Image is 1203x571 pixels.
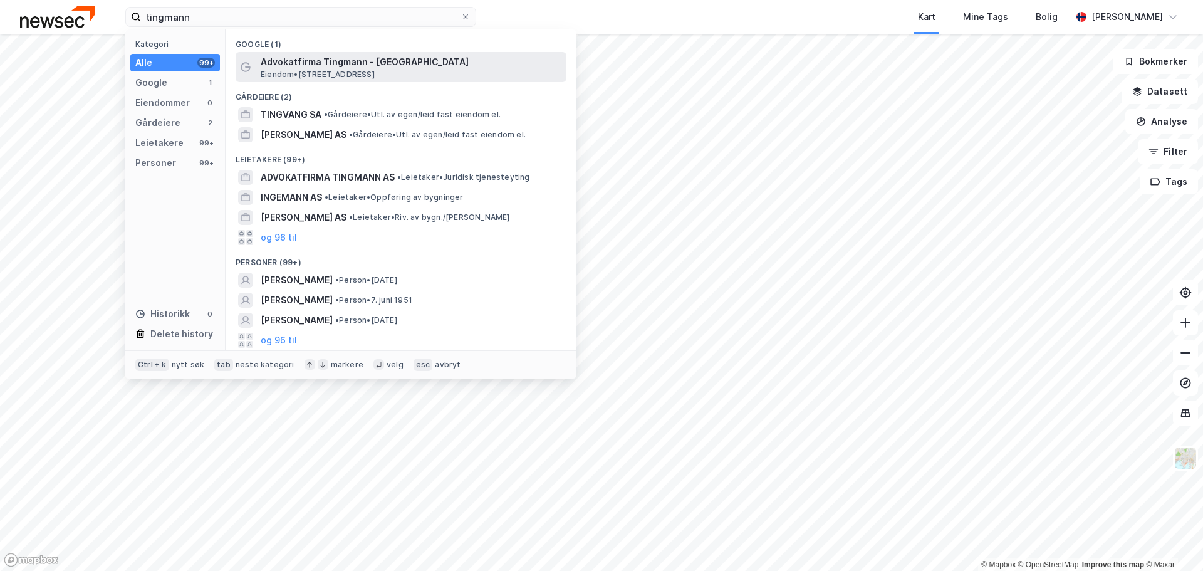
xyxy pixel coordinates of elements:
[261,293,333,308] span: [PERSON_NAME]
[335,315,339,325] span: •
[261,170,395,185] span: ADVOKATFIRMA TINGMANN AS
[135,115,180,130] div: Gårdeiere
[226,248,576,270] div: Personer (99+)
[981,560,1016,569] a: Mapbox
[205,78,215,88] div: 1
[135,155,176,170] div: Personer
[261,230,297,245] button: og 96 til
[214,359,233,371] div: tab
[414,359,433,371] div: esc
[335,295,339,305] span: •
[135,75,167,90] div: Google
[324,110,501,120] span: Gårdeiere • Utl. av egen/leid fast eiendom el.
[172,360,205,370] div: nytt søk
[261,273,333,288] span: [PERSON_NAME]
[261,313,333,328] span: [PERSON_NAME]
[335,275,339,285] span: •
[20,6,95,28] img: newsec-logo.f6e21ccffca1b3a03d2d.png
[261,55,561,70] span: Advokatfirma Tingmann - [GEOGRAPHIC_DATA]
[141,8,461,26] input: Søk på adresse, matrikkel, gårdeiere, leietakere eller personer
[1140,511,1203,571] div: Kontrollprogram for chat
[325,192,464,202] span: Leietaker • Oppføring av bygninger
[135,359,169,371] div: Ctrl + k
[261,190,322,205] span: INGEMANN AS
[4,553,59,567] a: Mapbox homepage
[135,95,190,110] div: Eiendommer
[335,295,412,305] span: Person • 7. juni 1951
[1140,169,1198,194] button: Tags
[135,135,184,150] div: Leietakere
[918,9,935,24] div: Kart
[261,210,346,225] span: [PERSON_NAME] AS
[150,327,213,342] div: Delete history
[1091,9,1163,24] div: [PERSON_NAME]
[1113,49,1198,74] button: Bokmerker
[1036,9,1058,24] div: Bolig
[226,82,576,105] div: Gårdeiere (2)
[349,130,526,140] span: Gårdeiere • Utl. av egen/leid fast eiendom el.
[335,275,397,285] span: Person • [DATE]
[135,306,190,322] div: Historikk
[1140,511,1203,571] iframe: Chat Widget
[1174,446,1197,470] img: Z
[331,360,363,370] div: markere
[236,360,294,370] div: neste kategori
[349,212,353,222] span: •
[261,70,375,80] span: Eiendom • [STREET_ADDRESS]
[205,98,215,108] div: 0
[1082,560,1144,569] a: Improve this map
[261,127,346,142] span: [PERSON_NAME] AS
[226,145,576,167] div: Leietakere (99+)
[205,118,215,128] div: 2
[261,333,297,348] button: og 96 til
[349,130,353,139] span: •
[135,55,152,70] div: Alle
[963,9,1008,24] div: Mine Tags
[1122,79,1198,104] button: Datasett
[324,110,328,119] span: •
[1018,560,1079,569] a: OpenStreetMap
[349,212,510,223] span: Leietaker • Riv. av bygn./[PERSON_NAME]
[197,158,215,168] div: 99+
[226,29,576,52] div: Google (1)
[1138,139,1198,164] button: Filter
[325,192,328,202] span: •
[205,309,215,319] div: 0
[197,58,215,68] div: 99+
[397,172,401,182] span: •
[335,315,397,325] span: Person • [DATE]
[135,39,220,49] div: Kategori
[435,360,461,370] div: avbryt
[387,360,404,370] div: velg
[197,138,215,148] div: 99+
[1125,109,1198,134] button: Analyse
[261,107,321,122] span: TINGVANG SA
[397,172,530,182] span: Leietaker • Juridisk tjenesteyting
